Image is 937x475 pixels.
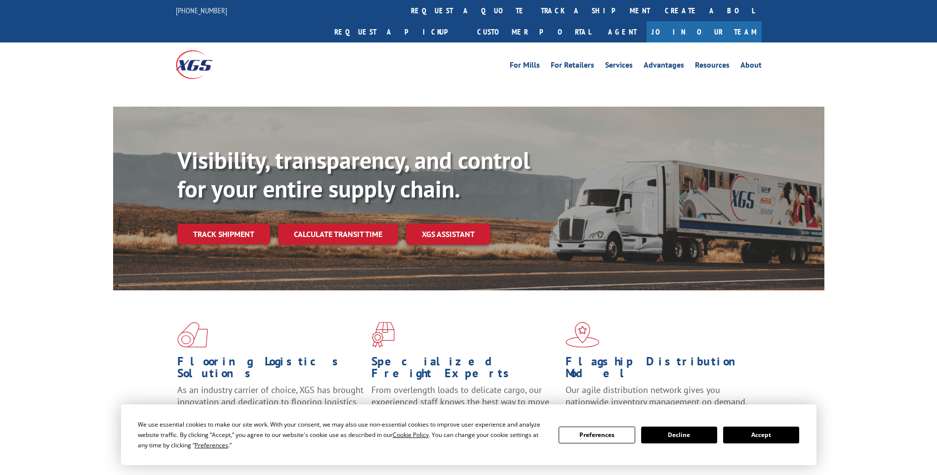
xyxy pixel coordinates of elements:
h1: Flagship Distribution Model [566,356,752,384]
a: Track shipment [177,224,270,244]
a: Calculate transit time [278,224,398,245]
h1: Flooring Logistics Solutions [177,356,364,384]
span: Cookie Policy [393,431,429,439]
a: Request a pickup [327,21,470,42]
h1: Specialized Freight Experts [371,356,558,384]
button: Accept [723,427,799,443]
p: From overlength loads to delicate cargo, our experienced staff knows the best way to move your fr... [371,384,558,428]
span: Our agile distribution network gives you nationwide inventory management on demand. [566,384,747,407]
img: xgs-icon-flagship-distribution-model-red [566,322,600,348]
a: Agent [598,21,647,42]
a: Customer Portal [470,21,598,42]
a: Advantages [644,61,684,72]
a: Join Our Team [647,21,762,42]
a: For Mills [510,61,540,72]
a: Resources [695,61,730,72]
a: Services [605,61,633,72]
button: Preferences [559,427,635,443]
a: [PHONE_NUMBER] [176,5,227,15]
a: For Retailers [551,61,594,72]
a: XGS ASSISTANT [406,224,490,245]
span: As an industry carrier of choice, XGS has brought innovation and dedication to flooring logistics... [177,384,364,419]
img: xgs-icon-total-supply-chain-intelligence-red [177,322,208,348]
button: Decline [641,427,717,443]
a: About [740,61,762,72]
img: xgs-icon-focused-on-flooring-red [371,322,395,348]
span: Preferences [195,441,228,449]
b: Visibility, transparency, and control for your entire supply chain. [177,145,530,204]
div: We use essential cookies to make our site work. With your consent, we may also use non-essential ... [138,419,547,450]
div: Cookie Consent Prompt [121,404,816,465]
